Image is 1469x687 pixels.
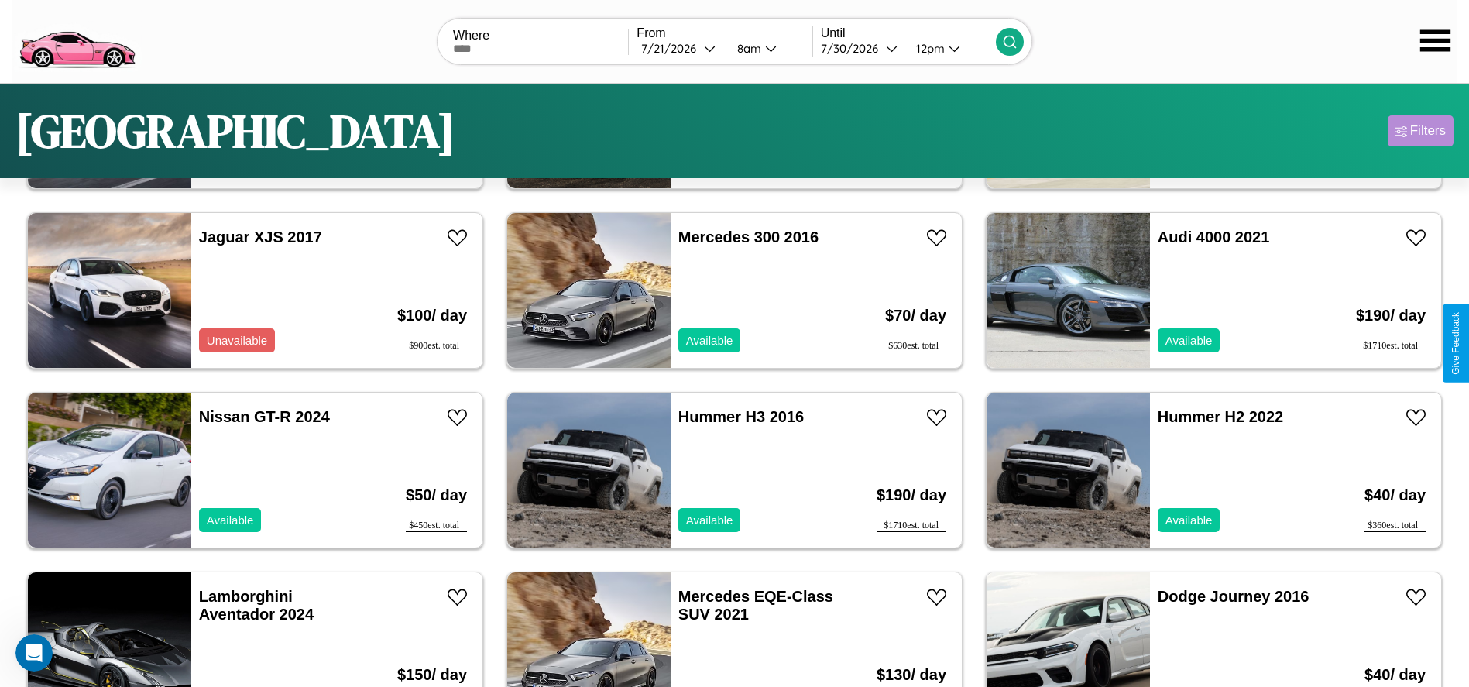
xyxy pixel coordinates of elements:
[1165,510,1213,531] p: Available
[453,29,628,43] label: Where
[678,408,804,425] a: Hummer H3 2016
[406,520,467,532] div: $ 450 est. total
[397,340,467,352] div: $ 900 est. total
[678,228,819,246] a: Mercedes 300 2016
[1165,330,1213,351] p: Available
[1158,228,1270,246] a: Audi 4000 2021
[207,510,254,531] p: Available
[821,41,886,56] div: 7 / 30 / 2026
[1364,520,1426,532] div: $ 360 est. total
[1158,588,1309,605] a: Dodge Journey 2016
[821,26,996,40] label: Until
[885,291,946,340] h3: $ 70 / day
[1388,115,1454,146] button: Filters
[199,588,314,623] a: Lamborghini Aventador 2024
[637,40,724,57] button: 7/21/2026
[406,471,467,520] h3: $ 50 / day
[686,510,733,531] p: Available
[725,40,812,57] button: 8am
[199,408,330,425] a: Nissan GT-R 2024
[885,340,946,352] div: $ 630 est. total
[1450,312,1461,375] div: Give Feedback
[641,41,704,56] div: 7 / 21 / 2026
[686,330,733,351] p: Available
[15,634,53,672] iframe: Intercom live chat
[1356,291,1426,340] h3: $ 190 / day
[397,291,467,340] h3: $ 100 / day
[877,520,946,532] div: $ 1710 est. total
[904,40,996,57] button: 12pm
[1410,123,1446,139] div: Filters
[729,41,765,56] div: 8am
[678,588,833,623] a: Mercedes EQE-Class SUV 2021
[15,99,455,163] h1: [GEOGRAPHIC_DATA]
[12,8,142,72] img: logo
[637,26,812,40] label: From
[199,228,322,246] a: Jaguar XJS 2017
[1356,340,1426,352] div: $ 1710 est. total
[207,330,267,351] p: Unavailable
[908,41,949,56] div: 12pm
[877,471,946,520] h3: $ 190 / day
[1158,408,1283,425] a: Hummer H2 2022
[1364,471,1426,520] h3: $ 40 / day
